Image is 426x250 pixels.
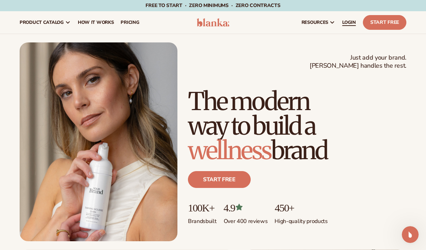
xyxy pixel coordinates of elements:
div: Close [123,3,136,15]
button: Home [110,3,123,16]
span: Just add your brand. [PERSON_NAME] handles the rest. [310,54,406,70]
div: A few more details will help get you to the right person: [11,152,109,166]
h1: The modern way to build a brand [188,89,406,163]
span: Free to start · ZERO minimums · ZERO contracts [146,2,280,9]
a: Start Free [363,15,406,30]
a: How It Works [74,11,117,34]
p: 100K+ [188,202,217,214]
div: [DATE] [6,48,135,57]
span: wellness [188,135,271,166]
div: Yvette says… [6,57,135,73]
p: The team can also help [34,9,87,16]
span: product catalog [20,20,64,25]
div: Yvette says… [6,73,135,94]
a: pricing [117,11,143,34]
div: Lee says… [6,148,135,171]
div: I cannot seem to login [74,61,129,68]
button: Start recording [45,196,50,202]
b: A few hours [17,136,50,142]
p: Brands built [188,214,217,225]
textarea: Message… [6,182,134,194]
h1: [PERSON_NAME] [34,4,80,9]
span: How It Works [78,20,114,25]
img: Female holding tanning mousse. [20,42,177,241]
button: Gif picker [33,196,39,202]
a: product catalog [16,11,74,34]
div: You’ll get replies here and in your email: ✉️ [11,98,109,126]
div: Our usual reply time 🕒 [11,129,109,143]
button: Upload attachment [11,196,16,202]
div: Lee says… [6,94,135,148]
span: pricing [121,20,139,25]
div: I cannot seem to login [69,57,135,73]
div: You’ll get replies here and in your email:✉️[EMAIL_ADDRESS][DOMAIN_NAME]Our usual reply time🕒A fe... [6,94,115,147]
a: Start free [188,171,251,188]
button: Emoji picker [22,196,28,202]
p: High-quality products [275,214,327,225]
p: Over 400 reviews [224,214,268,225]
div: to text back [94,73,135,89]
div: A few more details will help get you to the right person: [6,148,115,170]
button: Send a message… [120,194,131,205]
b: [EMAIL_ADDRESS][DOMAIN_NAME] [11,112,67,125]
a: resources [298,11,339,34]
iframe: Intercom live chat [402,226,419,243]
img: logo [197,18,230,27]
p: 450+ [275,202,327,214]
p: 4.9 [224,202,268,214]
img: Profile image for Lee [20,4,31,15]
div: to text back [100,77,129,85]
a: LOGIN [339,11,359,34]
div: Lee says… [6,171,135,219]
span: LOGIN [342,20,356,25]
button: go back [5,3,18,16]
span: resources [302,20,328,25]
